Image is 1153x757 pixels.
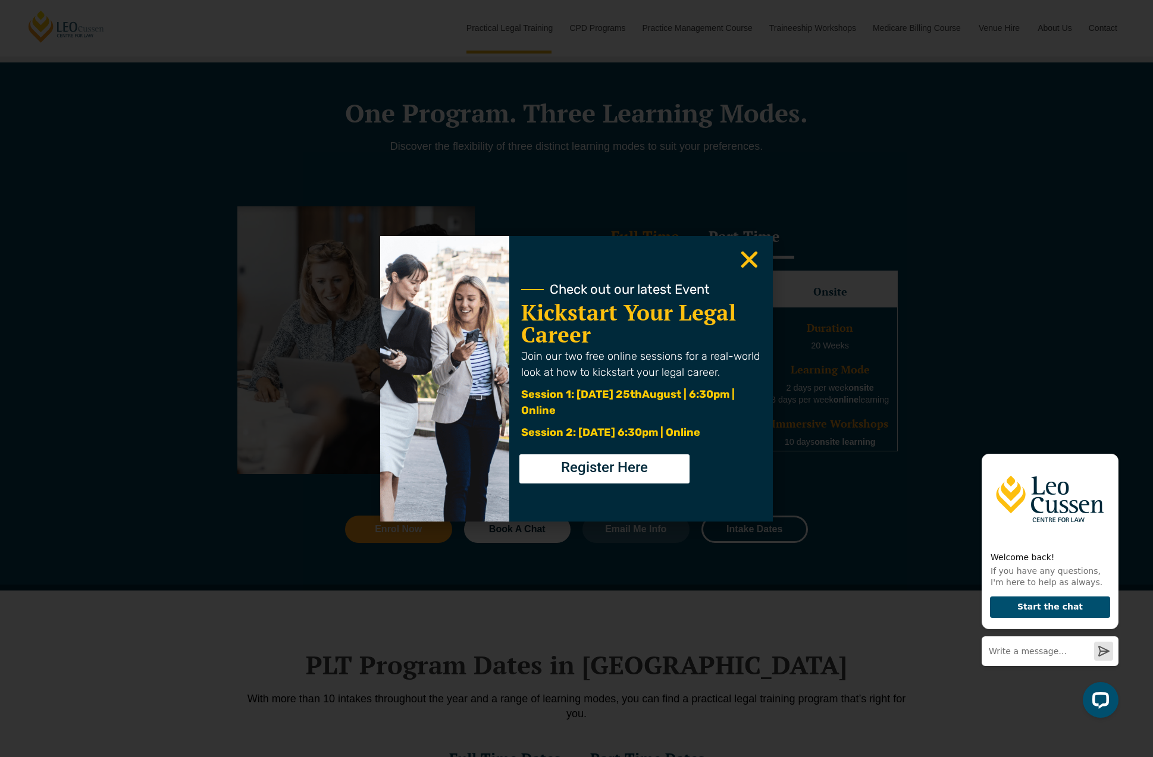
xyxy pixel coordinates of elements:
span: th [630,388,642,401]
span: Session 2: [DATE] 6:30pm | Online [521,426,700,439]
span: Join our two free online sessions for a real-world look at how to kickstart your legal career. [521,350,760,379]
span: Session 1: [DATE] 25 [521,388,630,401]
span: Register Here [561,460,648,475]
iframe: LiveChat chat widget [972,432,1123,727]
span: Check out our latest Event [550,283,710,296]
a: Kickstart Your Legal Career [521,298,736,349]
a: Register Here [519,454,690,483]
span: August | 6:30pm | Online [521,388,735,417]
a: Close [738,248,761,271]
